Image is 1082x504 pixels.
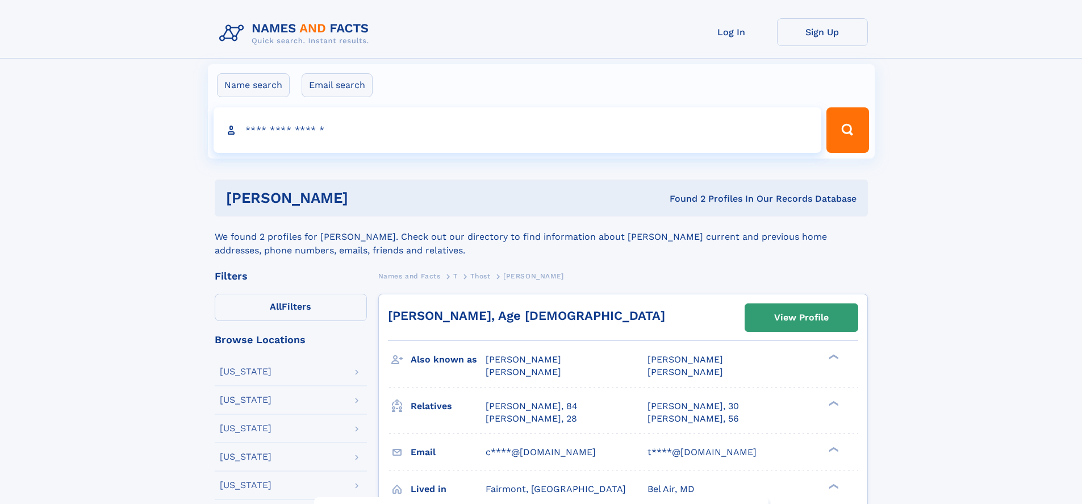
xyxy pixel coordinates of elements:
[378,269,441,283] a: Names and Facts
[777,18,868,46] a: Sign Up
[647,484,695,494] span: Bel Air, MD
[470,272,490,280] span: Thost
[486,366,561,377] span: [PERSON_NAME]
[509,193,857,205] div: Found 2 Profiles In Our Records Database
[214,107,822,153] input: search input
[826,107,868,153] button: Search Button
[486,484,626,494] span: Fairmont, [GEOGRAPHIC_DATA]
[302,73,373,97] label: Email search
[220,424,271,433] div: [US_STATE]
[215,216,868,257] div: We found 2 profiles for [PERSON_NAME]. Check out our directory to find information about [PERSON_...
[826,399,839,407] div: ❯
[486,413,577,425] a: [PERSON_NAME], 28
[745,304,858,331] a: View Profile
[226,191,509,205] h1: [PERSON_NAME]
[411,397,486,416] h3: Relatives
[411,443,486,462] h3: Email
[826,482,839,490] div: ❯
[647,400,739,413] a: [PERSON_NAME], 30
[217,73,290,97] label: Name search
[411,480,486,499] h3: Lived in
[215,271,367,281] div: Filters
[453,269,458,283] a: T
[647,366,723,377] span: [PERSON_NAME]
[647,413,739,425] a: [PERSON_NAME], 56
[453,272,458,280] span: T
[215,335,367,345] div: Browse Locations
[388,309,665,323] a: [PERSON_NAME], Age [DEMOGRAPHIC_DATA]
[826,445,839,453] div: ❯
[220,452,271,461] div: [US_STATE]
[486,400,578,413] a: [PERSON_NAME], 84
[647,354,723,365] span: [PERSON_NAME]
[270,301,282,312] span: All
[774,305,829,331] div: View Profile
[486,354,561,365] span: [PERSON_NAME]
[686,18,777,46] a: Log In
[470,269,490,283] a: Thost
[220,367,271,376] div: [US_STATE]
[220,481,271,490] div: [US_STATE]
[826,353,839,361] div: ❯
[503,272,564,280] span: [PERSON_NAME]
[215,294,367,321] label: Filters
[411,350,486,369] h3: Also known as
[215,18,378,49] img: Logo Names and Facts
[220,395,271,405] div: [US_STATE]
